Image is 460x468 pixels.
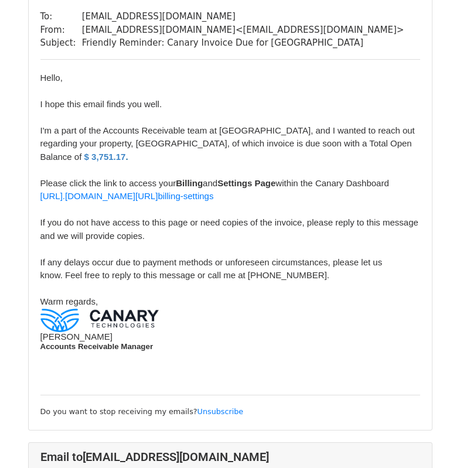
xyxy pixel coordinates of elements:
td: Friendly Reminder: Canary Invoice Due for [GEOGRAPHIC_DATA] [82,36,404,50]
b: Settings Page [217,178,275,188]
span: Please click the link to access your and within the Canary Dashboard [40,178,389,188]
td: Subject: [40,36,82,50]
span: I hope this email finds you well. [40,99,162,109]
td: [EMAIL_ADDRESS][DOMAIN_NAME] < [EMAIL_ADDRESS][DOMAIN_NAME] > [82,23,404,37]
span: Hello, [40,73,63,83]
span: If any delays occur due to payment methods or unforeseen circumstances, please let us know. Feel ... [40,257,383,281]
span: Warm regards, [40,296,98,306]
a: [URL].[DOMAIN_NAME][URL]billing-settings [40,191,214,201]
a: Unsubscribe [197,407,244,416]
small: Do you want to stop receiving my emails? [40,407,244,416]
span: . [125,152,128,162]
b: Billing [176,178,203,188]
span: Accounts Receivable Manager [40,342,154,351]
span: [PERSON_NAME] [40,332,113,341]
span: I'm a part of the Accounts Receivable team at [GEOGRAPHIC_DATA], and I wanted to reach out regard... [40,125,415,162]
span: If you do not have access to this page or need copies of the invoice, please reply to this messag... [40,217,418,241]
td: [EMAIL_ADDRESS][DOMAIN_NAME] [82,10,404,23]
td: From: [40,23,82,37]
iframe: Chat Widget [401,412,460,468]
td: To: [40,10,82,23]
img: c29b55174a6d10e35b8ed12ea38c4a16ab5ad042.png [40,309,159,332]
h4: Email to [EMAIL_ADDRESS][DOMAIN_NAME] [40,450,420,464]
font: $ 3,751.17 [84,152,126,162]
